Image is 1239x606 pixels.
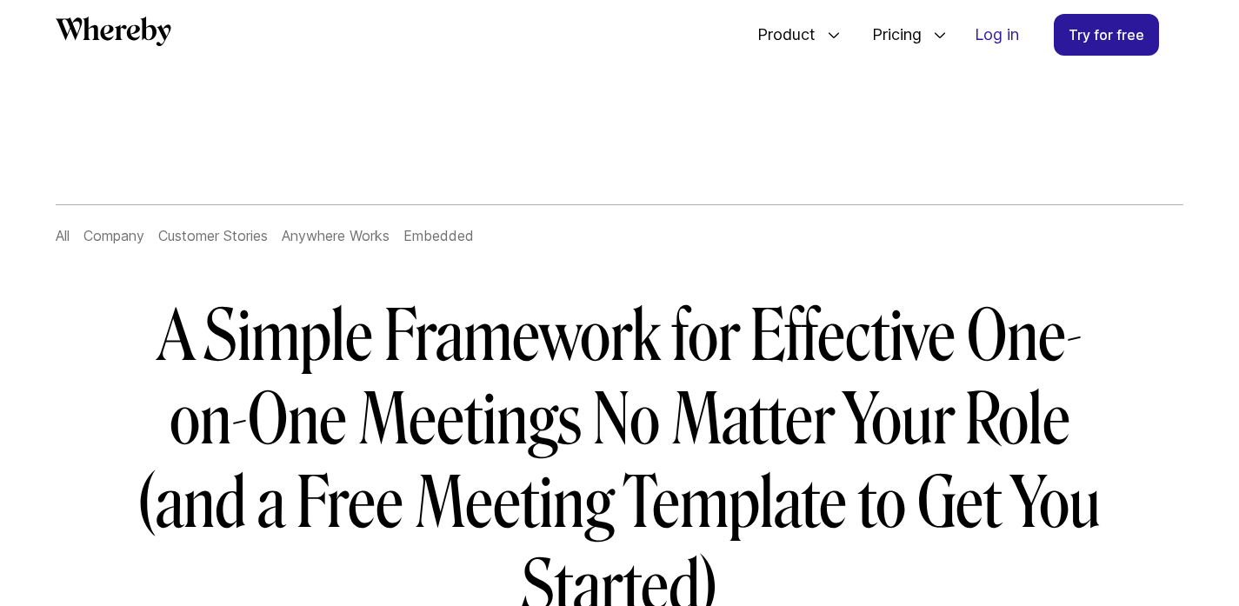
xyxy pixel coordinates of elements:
a: Anywhere Works [282,227,390,244]
a: Company [83,227,144,244]
a: Whereby [56,17,171,52]
span: Product [740,6,820,63]
a: Try for free [1054,14,1159,56]
a: All [56,227,70,244]
a: Customer Stories [158,227,268,244]
a: Embedded [403,227,474,244]
span: Pricing [855,6,926,63]
a: Log in [961,15,1033,55]
svg: Whereby [56,17,171,46]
